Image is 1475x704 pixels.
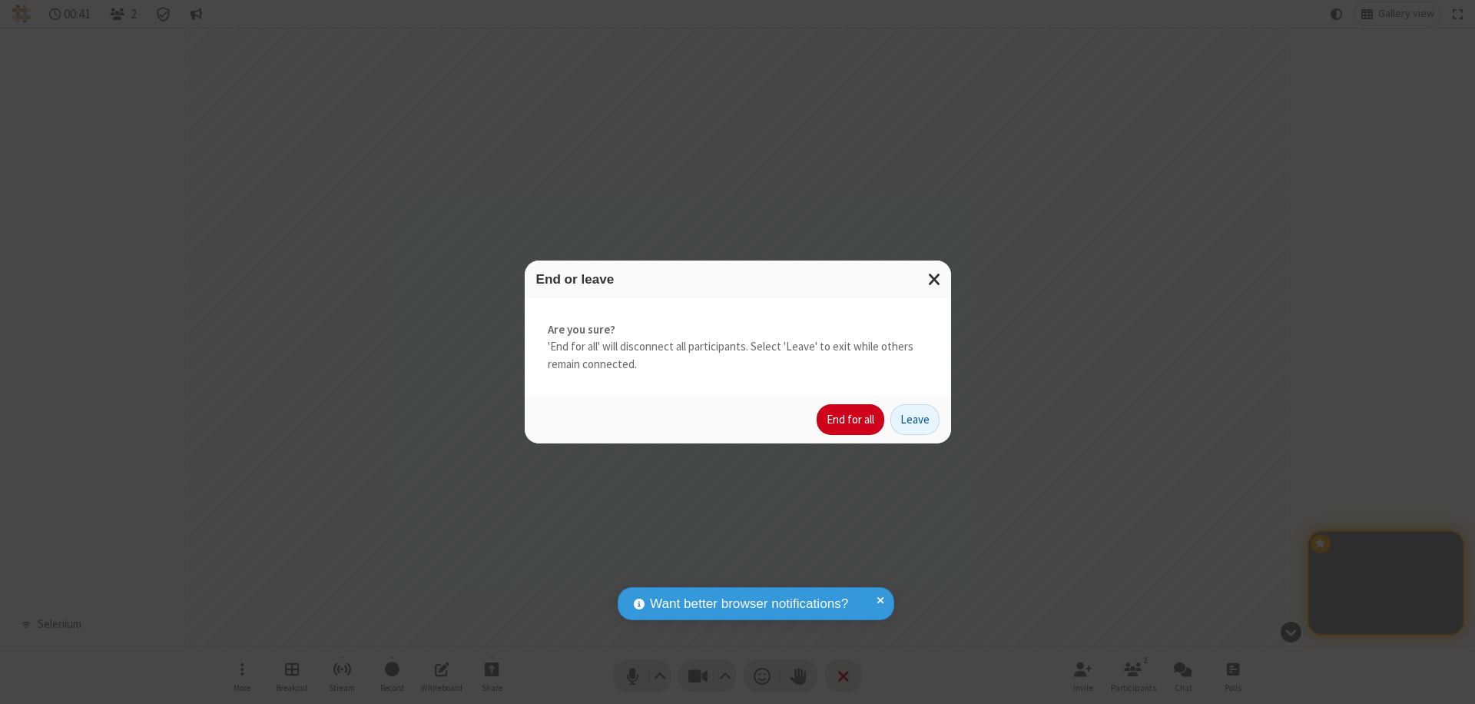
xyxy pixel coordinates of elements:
[650,594,848,614] span: Want better browser notifications?
[536,272,940,287] h3: End or leave
[525,298,951,397] div: 'End for all' will disconnect all participants. Select 'Leave' to exit while others remain connec...
[817,404,884,435] button: End for all
[890,404,940,435] button: Leave
[548,321,928,339] strong: Are you sure?
[919,261,951,298] button: Close modal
